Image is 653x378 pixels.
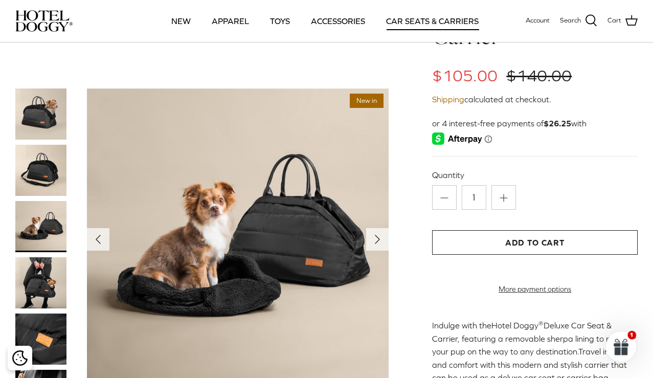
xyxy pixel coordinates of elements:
[350,94,384,108] span: New in
[506,66,572,85] span: $140.00
[526,15,550,26] a: Account
[87,229,109,251] button: Previous
[432,285,638,294] a: More payment options
[261,4,299,38] a: TOYS
[432,321,491,330] span: Indulge with the
[526,16,550,24] span: Account
[560,15,581,26] span: Search
[302,4,374,38] a: ACCESSORIES
[366,229,389,251] button: Next
[432,321,636,356] span: Deluxe Car Seat & Carrier, featuring a removable sherpa lining to pamper your pup on the way to a...
[560,14,597,28] a: Search
[15,10,73,32] img: hoteldoggycom
[162,4,200,38] a: NEW
[462,185,486,210] input: Quantity
[607,14,638,28] a: Cart
[11,349,29,367] button: Cookie policy
[607,15,621,26] span: Cart
[432,169,638,181] label: Quantity
[202,4,258,38] a: APPAREL
[491,321,538,330] span: Hotel Doggy
[432,95,464,104] a: Shipping
[377,4,488,38] a: CAR SEATS & CARRIERS
[432,93,638,106] div: calculated at checkout.
[12,350,28,366] img: Cookie policy
[8,346,32,370] div: Cookie policy
[432,230,638,255] button: Add to Cart
[432,66,498,85] span: $105.00
[538,320,544,327] sup: ®
[152,4,498,38] div: Primary navigation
